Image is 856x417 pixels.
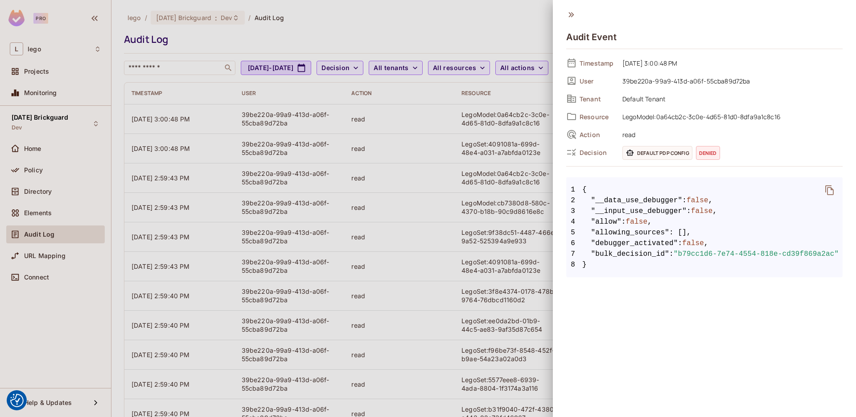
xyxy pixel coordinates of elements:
[621,217,626,227] span: :
[566,184,582,195] span: 1
[687,206,691,217] span: :
[591,206,687,217] span: "__input_use_debugger"
[566,206,582,217] span: 3
[687,195,708,206] span: false
[682,238,704,249] span: false
[618,93,843,104] span: Default Tenant
[618,75,843,86] span: 39be220a-99a9-413d-a06f-55cba89d72ba
[682,195,687,206] span: :
[708,195,713,206] span: ,
[566,32,617,42] h4: Audit Event
[566,259,843,270] span: }
[580,148,615,157] span: Decision
[580,95,615,103] span: Tenant
[566,259,582,270] span: 8
[580,130,615,139] span: Action
[691,206,713,217] span: false
[618,58,843,68] span: [DATE] 3:00:48 PM
[566,217,582,227] span: 4
[626,217,648,227] span: false
[678,238,683,249] span: :
[669,249,674,259] span: :
[713,206,717,217] span: ,
[580,59,615,67] span: Timestamp
[618,129,843,140] span: read
[591,195,683,206] span: "__data_use_debugger"
[819,179,840,201] button: delete
[566,195,582,206] span: 2
[10,394,24,407] button: Consent Preferences
[591,227,670,238] span: "allowing_sources"
[580,113,615,121] span: Resource
[591,249,670,259] span: "bulk_decision_id"
[647,217,652,227] span: ,
[704,238,708,249] span: ,
[580,77,615,85] span: User
[674,249,839,259] span: "b79cc1d6-7e74-4554-818e-cd39f869a2ac"
[618,111,843,122] span: LegoModel:0a64cb2c-3c0e-4d65-81d0-8dfa9a1c8c16
[566,227,582,238] span: 5
[582,184,587,195] span: {
[591,217,621,227] span: "allow"
[696,146,720,160] span: denied
[566,238,582,249] span: 6
[622,146,692,160] span: Default PDP config
[566,249,582,259] span: 7
[669,227,691,238] span: : [],
[591,238,678,249] span: "debugger_activated"
[10,394,24,407] img: Revisit consent button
